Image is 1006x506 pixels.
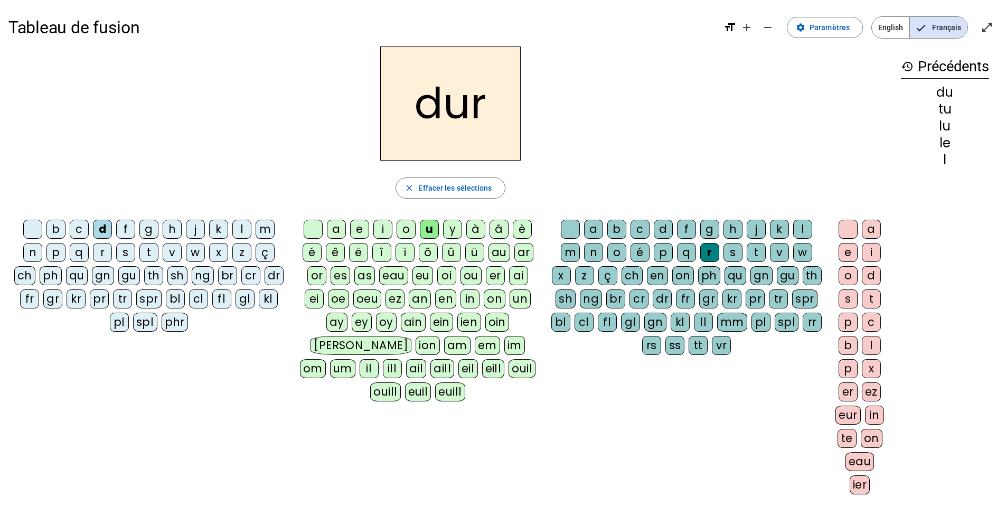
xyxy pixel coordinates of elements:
[910,17,967,38] span: Français
[14,266,35,285] div: ch
[256,220,275,239] div: m
[209,220,228,239] div: k
[167,266,187,285] div: sh
[694,313,713,332] div: ll
[93,220,112,239] div: d
[644,313,666,332] div: gn
[580,289,602,308] div: ng
[647,266,668,285] div: en
[372,243,391,262] div: î
[723,243,742,262] div: s
[353,289,382,308] div: oeu
[862,220,881,239] div: a
[653,289,672,308] div: dr
[509,266,528,285] div: ai
[769,289,788,308] div: tr
[901,55,989,79] h3: Précédents
[307,266,326,285] div: or
[750,266,773,285] div: gn
[871,16,968,39] mat-button-toggle-group: Language selection
[490,220,509,239] div: â
[584,220,603,239] div: a
[435,289,456,308] div: en
[862,359,881,378] div: x
[723,21,736,34] mat-icon: format_size
[396,243,415,262] div: ï
[457,313,481,332] div: ien
[700,220,719,239] div: g
[747,243,766,262] div: t
[350,220,369,239] div: e
[751,313,770,332] div: pl
[354,266,375,285] div: as
[835,406,861,425] div: eur
[475,336,500,355] div: em
[482,359,505,378] div: eill
[186,243,205,262] div: w
[232,243,251,262] div: z
[740,21,753,34] mat-icon: add
[839,289,858,308] div: s
[486,266,505,285] div: er
[379,266,408,285] div: eau
[561,243,580,262] div: m
[360,359,379,378] div: il
[116,243,135,262] div: s
[43,289,62,308] div: gr
[607,220,626,239] div: b
[300,359,326,378] div: om
[699,289,718,308] div: gr
[901,103,989,116] div: tu
[327,220,346,239] div: a
[466,220,485,239] div: à
[642,336,661,355] div: rs
[654,243,673,262] div: p
[163,220,182,239] div: h
[976,17,998,38] button: Entrer en plein écran
[839,336,858,355] div: b
[839,382,858,401] div: er
[136,289,162,308] div: spr
[192,266,214,285] div: ng
[872,17,909,38] span: English
[241,266,260,285] div: cr
[665,336,684,355] div: ss
[326,313,347,332] div: ay
[331,266,350,285] div: es
[901,60,914,73] mat-icon: history
[218,266,237,285] div: br
[256,243,275,262] div: ç
[839,266,858,285] div: o
[265,266,284,285] div: dr
[139,243,158,262] div: t
[349,243,368,262] div: ë
[598,313,617,332] div: fl
[67,289,86,308] div: kr
[166,289,185,308] div: bl
[458,359,478,378] div: eil
[92,266,114,285] div: gn
[40,266,62,285] div: ph
[113,289,132,308] div: tr
[793,220,812,239] div: l
[810,21,850,34] span: Paramètres
[598,266,617,285] div: ç
[370,382,400,401] div: ouill
[796,23,805,32] mat-icon: settings
[803,266,822,285] div: th
[412,266,433,285] div: eu
[437,266,456,285] div: oi
[552,266,571,285] div: x
[380,46,521,161] h2: dur
[376,313,397,332] div: oy
[717,313,747,332] div: mm
[397,220,416,239] div: o
[631,220,650,239] div: c
[862,382,881,401] div: ez
[901,120,989,133] div: lu
[862,336,881,355] div: l
[723,220,742,239] div: h
[430,359,454,378] div: aill
[23,243,42,262] div: n
[488,243,510,262] div: au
